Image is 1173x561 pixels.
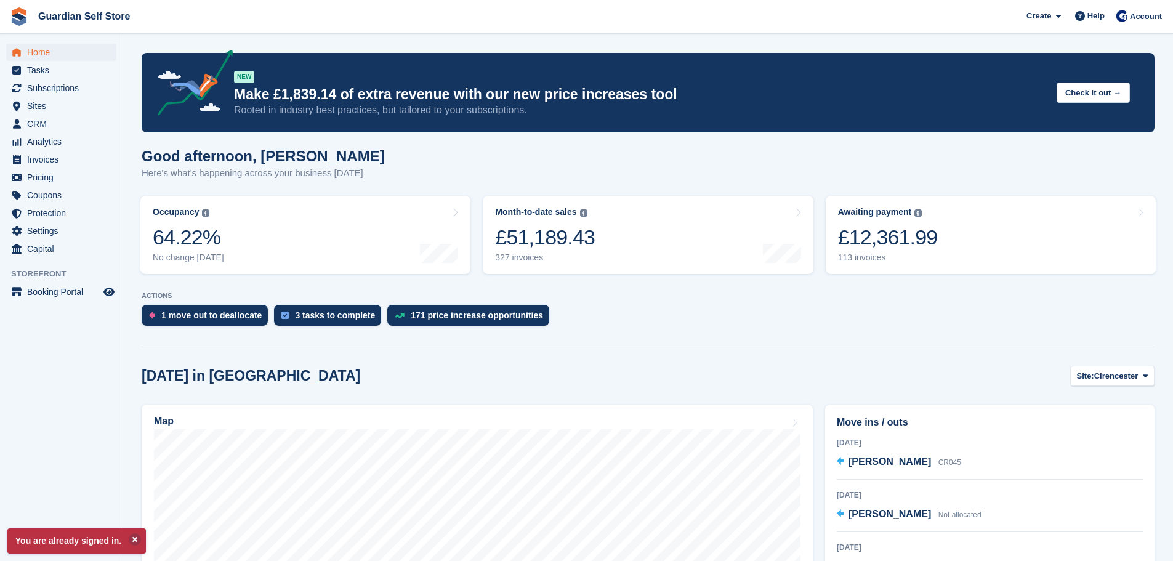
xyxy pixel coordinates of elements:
[1087,10,1105,22] span: Help
[281,312,289,319] img: task-75834270c22a3079a89374b754ae025e5fb1db73e45f91037f5363f120a921f8.svg
[234,103,1047,117] p: Rooted in industry best practices, but tailored to your subscriptions.
[142,368,360,384] h2: [DATE] in [GEOGRAPHIC_DATA]
[6,97,116,115] a: menu
[295,310,375,320] div: 3 tasks to complete
[7,528,146,554] p: You are already signed in.
[142,166,385,180] p: Here's what's happening across your business [DATE]
[838,225,938,250] div: £12,361.99
[6,283,116,301] a: menu
[142,292,1155,300] p: ACTIONS
[938,511,982,519] span: Not allocated
[27,151,101,168] span: Invoices
[837,542,1143,553] div: [DATE]
[202,209,209,217] img: icon-info-grey-7440780725fd019a000dd9b08b2336e03edf1995a4989e88bcd33f0948082b44.svg
[102,285,116,299] a: Preview store
[580,209,587,217] img: icon-info-grey-7440780725fd019a000dd9b08b2336e03edf1995a4989e88bcd33f0948082b44.svg
[495,225,595,250] div: £51,189.43
[27,44,101,61] span: Home
[837,415,1143,430] h2: Move ins / outs
[27,62,101,79] span: Tasks
[153,207,199,217] div: Occupancy
[27,187,101,204] span: Coupons
[6,79,116,97] a: menu
[149,312,155,319] img: move_outs_to_deallocate_icon-f764333ba52eb49d3ac5e1228854f67142a1ed5810a6f6cc68b1a99e826820c5.svg
[1057,83,1130,103] button: Check it out →
[6,222,116,240] a: menu
[914,209,922,217] img: icon-info-grey-7440780725fd019a000dd9b08b2336e03edf1995a4989e88bcd33f0948082b44.svg
[6,115,116,132] a: menu
[161,310,262,320] div: 1 move out to deallocate
[153,225,224,250] div: 64.22%
[6,62,116,79] a: menu
[33,6,135,26] a: Guardian Self Store
[837,507,982,523] a: [PERSON_NAME] Not allocated
[837,490,1143,501] div: [DATE]
[849,456,931,467] span: [PERSON_NAME]
[142,305,274,332] a: 1 move out to deallocate
[6,187,116,204] a: menu
[27,169,101,186] span: Pricing
[153,252,224,263] div: No change [DATE]
[27,222,101,240] span: Settings
[938,458,961,467] span: CR045
[6,240,116,257] a: menu
[1026,10,1051,22] span: Create
[1116,10,1128,22] img: Tom Scott
[27,79,101,97] span: Subscriptions
[142,148,385,164] h1: Good afternoon, [PERSON_NAME]
[27,115,101,132] span: CRM
[6,204,116,222] a: menu
[495,207,576,217] div: Month-to-date sales
[1130,10,1162,23] span: Account
[826,196,1156,274] a: Awaiting payment £12,361.99 113 invoices
[495,252,595,263] div: 327 invoices
[6,151,116,168] a: menu
[6,133,116,150] a: menu
[411,310,543,320] div: 171 price increase opportunities
[1070,366,1155,386] button: Site: Cirencester
[849,509,931,519] span: [PERSON_NAME]
[483,196,813,274] a: Month-to-date sales £51,189.43 327 invoices
[1094,370,1139,382] span: Cirencester
[27,283,101,301] span: Booking Portal
[395,313,405,318] img: price_increase_opportunities-93ffe204e8149a01c8c9dc8f82e8f89637d9d84a8eef4429ea346261dce0b2c0.svg
[837,454,961,470] a: [PERSON_NAME] CR045
[6,44,116,61] a: menu
[10,7,28,26] img: stora-icon-8386f47178a22dfd0bd8f6a31ec36ba5ce8667c1dd55bd0f319d3a0aa187defe.svg
[838,252,938,263] div: 113 invoices
[234,71,254,83] div: NEW
[27,240,101,257] span: Capital
[838,207,912,217] div: Awaiting payment
[274,305,387,332] a: 3 tasks to complete
[27,97,101,115] span: Sites
[6,169,116,186] a: menu
[154,416,174,427] h2: Map
[147,50,233,120] img: price-adjustments-announcement-icon-8257ccfd72463d97f412b2fc003d46551f7dbcb40ab6d574587a9cd5c0d94...
[387,305,555,332] a: 171 price increase opportunities
[27,204,101,222] span: Protection
[234,86,1047,103] p: Make £1,839.14 of extra revenue with our new price increases tool
[1077,370,1094,382] span: Site:
[837,437,1143,448] div: [DATE]
[27,133,101,150] span: Analytics
[140,196,470,274] a: Occupancy 64.22% No change [DATE]
[11,268,123,280] span: Storefront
